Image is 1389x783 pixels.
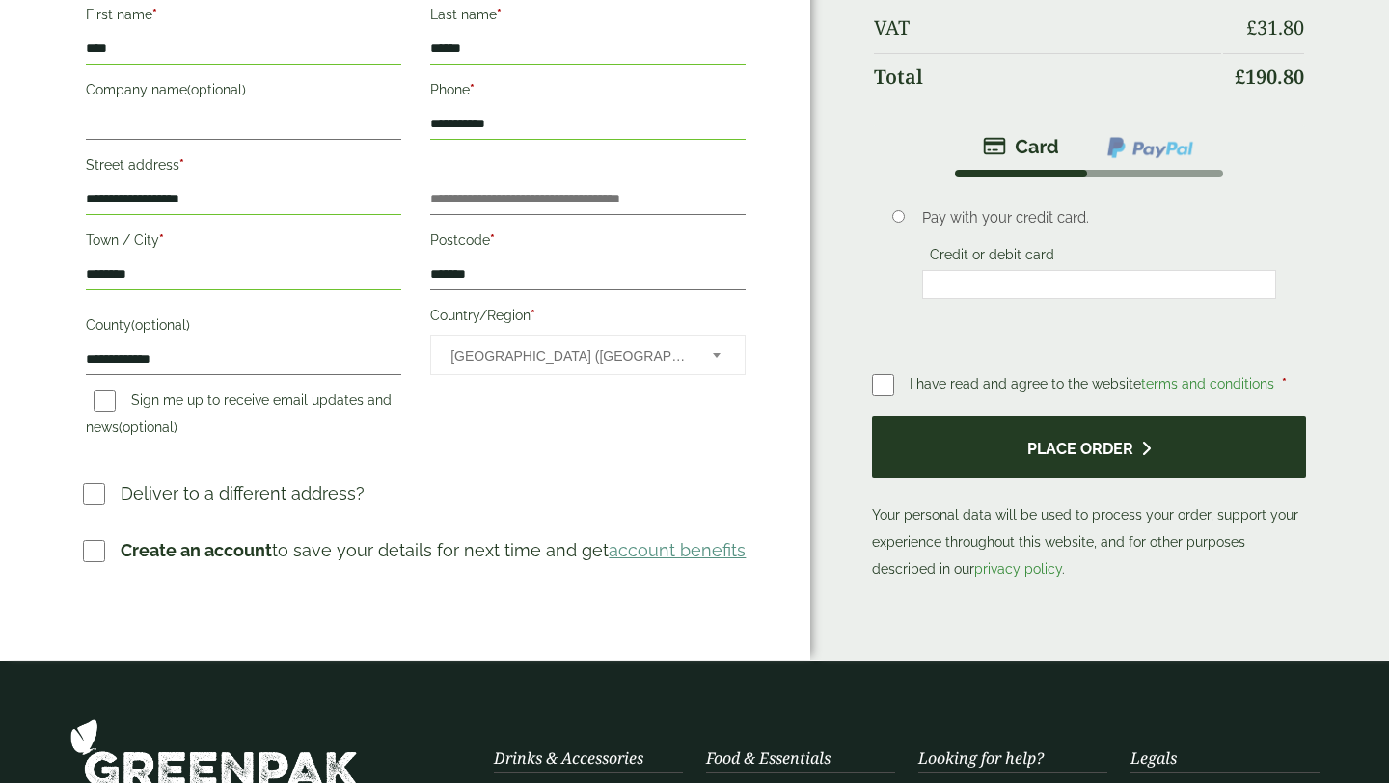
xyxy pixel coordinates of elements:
label: Street address [86,151,401,184]
label: Credit or debit card [922,247,1062,268]
span: (optional) [131,317,190,333]
abbr: required [159,232,164,248]
th: Total [874,53,1221,100]
span: £ [1246,14,1257,40]
abbr: required [490,232,495,248]
abbr: required [179,157,184,173]
abbr: required [152,7,157,22]
span: I have read and agree to the website [910,376,1278,391]
abbr: required [531,308,535,323]
img: ppcp-gateway.png [1105,135,1195,160]
label: Company name [86,76,401,109]
label: County [86,311,401,344]
label: Phone [430,76,746,109]
p: Pay with your credit card. [922,207,1276,229]
span: (optional) [119,419,177,435]
span: Country/Region [430,335,746,375]
abbr: required [470,82,475,97]
th: VAT [874,5,1221,51]
span: (optional) [187,82,246,97]
label: Country/Region [430,302,746,335]
label: Postcode [430,227,746,259]
abbr: required [1282,376,1287,391]
p: Your personal data will be used to process your order, support your experience throughout this we... [872,416,1306,582]
img: stripe.png [983,135,1059,158]
label: Town / City [86,227,401,259]
label: Last name [430,1,746,34]
span: £ [1235,64,1245,90]
bdi: 31.80 [1246,14,1304,40]
a: account benefits [609,540,746,560]
span: United Kingdom (UK) [450,336,687,376]
p: to save your details for next time and get [121,537,746,563]
button: Place order [872,416,1306,478]
input: Sign me up to receive email updates and news(optional) [94,390,116,412]
a: terms and conditions [1141,376,1274,391]
label: First name [86,1,401,34]
label: Sign me up to receive email updates and news [86,392,392,441]
strong: Create an account [121,540,272,560]
bdi: 190.80 [1235,64,1304,90]
p: Deliver to a different address? [121,480,365,506]
a: privacy policy [974,561,1062,577]
abbr: required [497,7,502,22]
